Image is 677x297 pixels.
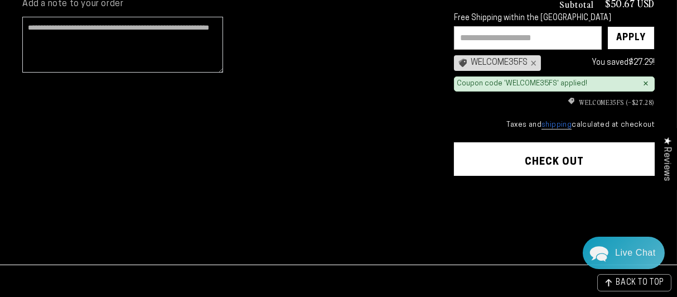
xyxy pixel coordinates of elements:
[116,17,145,46] img: John
[616,27,646,49] div: Apply
[628,59,653,67] span: $27.29
[16,52,221,61] div: We usually reply in a few hours.
[197,111,216,119] div: [DATE]
[454,119,655,131] small: Taxes and calculated at checkout
[541,121,572,130] a: shipping
[197,147,216,155] div: [DATE]
[547,56,655,70] div: You saved !
[37,122,216,132] p: You're always welcome, [PERSON_NAME].
[454,14,655,23] div: Free Shipping within the [GEOGRAPHIC_DATA]
[454,55,541,71] div: WELCOME35FS
[37,109,48,121] img: fba842a801236a3782a25bbf40121a09
[454,97,655,107] ul: Discount
[51,146,197,157] div: [PERSON_NAME]
[37,158,216,169] p: Not a problem at all🙂
[51,110,197,121] div: [PERSON_NAME]
[457,79,587,89] div: Coupon code 'WELCOME35FS' applied!
[656,128,677,190] div: Click to open Judge.me floating reviews tab
[454,198,655,222] iframe: PayPal-paypal
[75,194,162,212] a: Send a Message
[615,237,656,269] div: Contact Us Directly
[454,142,655,176] button: Check out
[583,237,665,269] div: Chat widget toggle
[454,97,655,107] li: WELCOME35FS (–$27.28)
[643,79,649,88] div: ×
[93,17,122,46] img: Marie J
[528,59,536,68] div: ×
[22,89,214,100] div: Recent Conversations
[37,146,48,157] img: fba842a801236a3782a25bbf40121a09
[616,279,664,287] span: BACK TO TOP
